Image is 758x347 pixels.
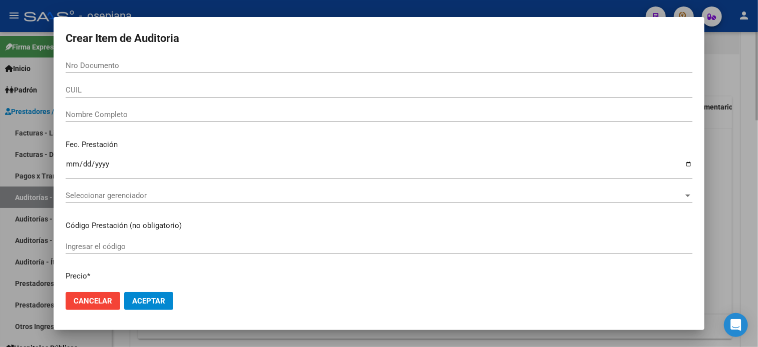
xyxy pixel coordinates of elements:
p: Precio [66,270,692,282]
h2: Crear Item de Auditoria [66,29,692,48]
span: Seleccionar gerenciador [66,191,683,200]
p: Fec. Prestación [66,139,692,150]
span: Aceptar [132,296,165,305]
button: Aceptar [124,292,173,310]
button: Cancelar [66,292,120,310]
span: Cancelar [74,296,112,305]
div: Open Intercom Messenger [724,313,748,337]
p: Código Prestación (no obligatorio) [66,220,692,231]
